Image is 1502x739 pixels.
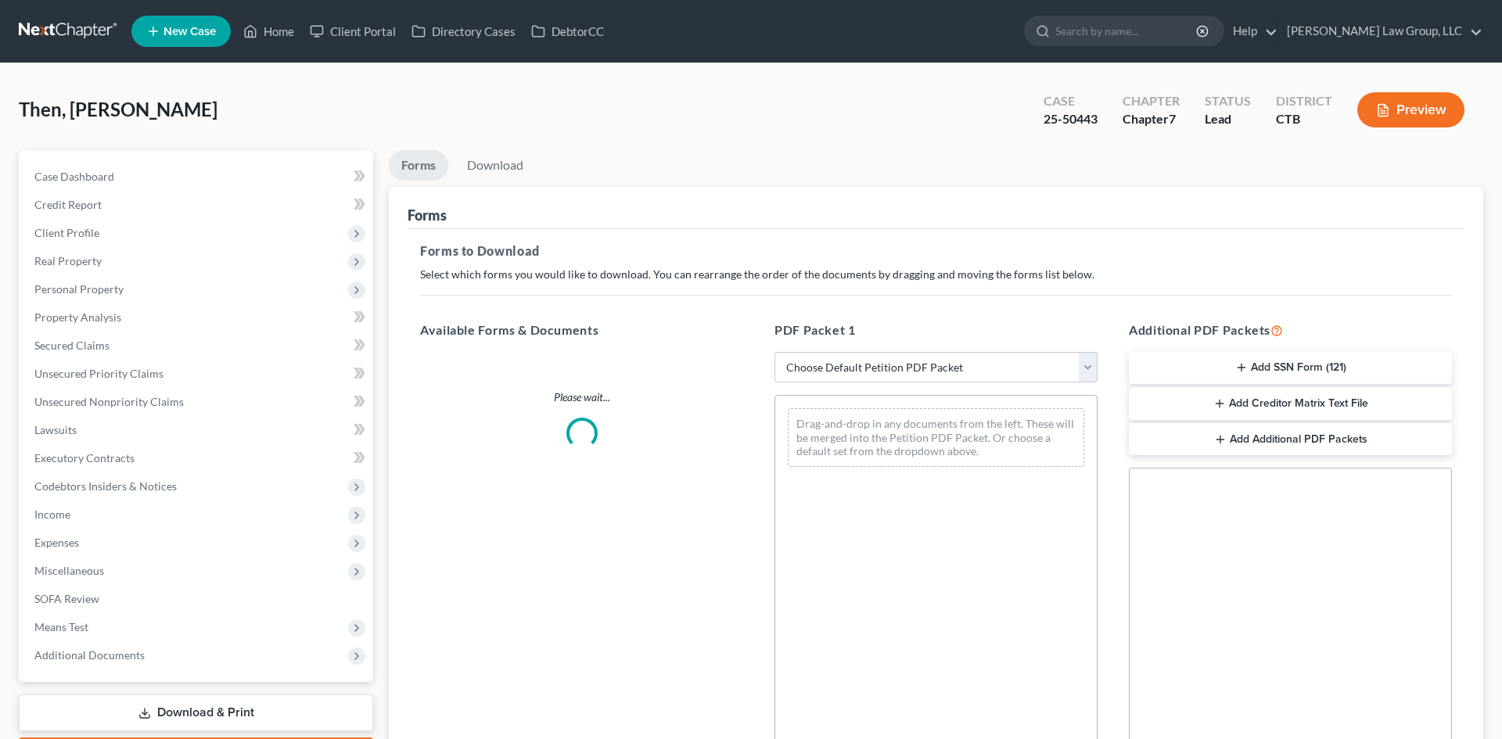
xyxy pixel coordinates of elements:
[19,694,373,731] a: Download & Print
[1044,92,1098,110] div: Case
[34,395,184,408] span: Unsecured Nonpriority Claims
[420,242,1452,260] h5: Forms to Download
[404,17,523,45] a: Directory Cases
[1205,110,1251,128] div: Lead
[1276,92,1332,110] div: District
[1357,92,1464,127] button: Preview
[163,26,216,38] span: New Case
[22,388,373,416] a: Unsecured Nonpriority Claims
[34,451,135,465] span: Executory Contracts
[22,360,373,388] a: Unsecured Priority Claims
[1276,110,1332,128] div: CTB
[235,17,302,45] a: Home
[1225,17,1277,45] a: Help
[34,479,177,493] span: Codebtors Insiders & Notices
[34,648,145,662] span: Additional Documents
[302,17,404,45] a: Client Portal
[1055,16,1198,45] input: Search by name...
[420,267,1452,282] p: Select which forms you would like to download. You can rearrange the order of the documents by dr...
[34,367,163,380] span: Unsecured Priority Claims
[1129,352,1452,385] button: Add SSN Form (121)
[22,444,373,472] a: Executory Contracts
[1123,110,1180,128] div: Chapter
[22,332,373,360] a: Secured Claims
[34,536,79,549] span: Expenses
[1129,423,1452,456] button: Add Additional PDF Packets
[1129,387,1452,420] button: Add Creditor Matrix Text File
[455,150,536,181] a: Download
[420,321,743,339] h5: Available Forms & Documents
[34,423,77,436] span: Lawsuits
[1129,321,1452,339] h5: Additional PDF Packets
[34,339,110,352] span: Secured Claims
[523,17,612,45] a: DebtorCC
[788,408,1084,467] div: Drag-and-drop in any documents from the left. These will be merged into the Petition PDF Packet. ...
[34,198,102,211] span: Credit Report
[1205,92,1251,110] div: Status
[34,226,99,239] span: Client Profile
[22,303,373,332] a: Property Analysis
[22,585,373,613] a: SOFA Review
[1169,111,1176,126] span: 7
[34,508,70,521] span: Income
[774,321,1098,339] h5: PDF Packet 1
[34,592,99,605] span: SOFA Review
[1279,17,1482,45] a: [PERSON_NAME] Law Group, LLC
[1123,92,1180,110] div: Chapter
[22,163,373,191] a: Case Dashboard
[1044,110,1098,128] div: 25-50443
[22,416,373,444] a: Lawsuits
[389,150,448,181] a: Forms
[22,191,373,219] a: Credit Report
[34,564,104,577] span: Miscellaneous
[34,254,102,267] span: Real Property
[19,98,217,120] span: Then, [PERSON_NAME]
[408,206,447,224] div: Forms
[408,389,756,405] p: Please wait...
[34,310,121,324] span: Property Analysis
[34,620,88,633] span: Means Test
[34,282,124,296] span: Personal Property
[34,170,114,183] span: Case Dashboard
